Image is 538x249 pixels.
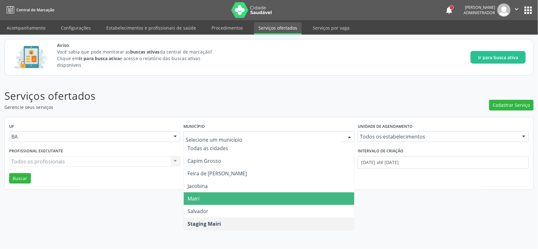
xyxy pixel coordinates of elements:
[188,145,228,152] span: Todas as cidades
[489,100,534,110] button: Cadastrar Serviço
[4,88,375,104] p: Serviços ofertados
[188,170,247,177] span: Feira de [PERSON_NAME]
[523,5,534,16] button: apps
[254,22,302,35] a: Serviços ofertados
[471,51,526,64] button: Ir para busca ativa
[358,122,413,132] label: Unidade de agendamento
[358,156,529,169] input: Selecione um intervalo
[186,133,342,146] input: Selecione um município
[188,208,208,215] span: Salvador
[188,195,200,202] span: Mairi
[188,157,221,164] span: Capim Grosso
[497,3,511,17] img: img
[308,22,354,33] a: Serviços por vaga
[9,122,14,132] label: UF
[9,146,63,156] label: Profissional executante
[56,22,95,33] a: Configurações
[11,133,167,140] span: BA
[9,173,31,184] button: Buscar
[57,42,224,48] span: Aviso
[183,122,205,132] label: Município
[79,55,120,61] strong: Ir para busca ativa
[16,7,54,13] span: Central de Marcação
[102,22,200,33] a: Estabelecimentos e profissionais de saúde
[57,48,224,68] p: Você sabia que pode monitorar as da central de marcação? Clique em e acesse o relatório das busca...
[360,133,516,140] span: Todos os estabelecimentos
[207,22,247,33] a: Procedimentos
[445,6,454,14] button: notifications
[358,146,403,156] label: Intervalo de criação
[478,54,518,61] span: Ir para busca ativa
[12,43,48,71] img: Imagem de CalloutCard
[513,6,520,13] i: 
[4,5,54,15] a: Central de Marcação
[188,183,208,190] span: Jacobina
[2,22,50,33] a: Acompanhamento
[130,49,159,55] strong: buscas ativas
[464,10,495,15] span: Administrador
[511,3,523,17] button: 
[464,5,495,10] div: [PERSON_NAME]
[493,102,530,108] span: Cadastrar Serviço
[4,104,375,110] p: Gerencie seus serviços
[188,220,221,227] span: Staging Mairi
